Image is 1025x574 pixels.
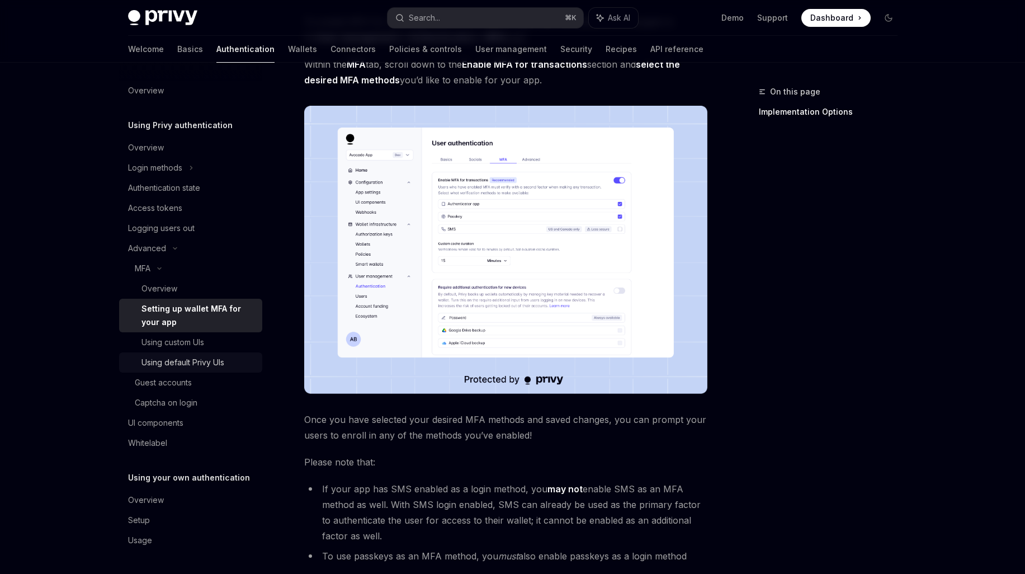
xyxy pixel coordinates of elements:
[141,302,256,329] div: Setting up wallet MFA for your app
[119,332,262,352] a: Using custom UIs
[119,138,262,158] a: Overview
[288,36,317,63] a: Wallets
[119,393,262,413] a: Captcha on login
[128,493,164,507] div: Overview
[128,534,152,547] div: Usage
[810,12,853,23] span: Dashboard
[330,36,376,63] a: Connectors
[141,282,177,295] div: Overview
[128,84,164,97] div: Overview
[304,454,707,470] span: Please note that:
[119,413,262,433] a: UI components
[128,161,182,175] div: Login methods
[388,8,583,28] button: Search...⌘K
[801,9,871,27] a: Dashboard
[119,178,262,198] a: Authentication state
[128,471,250,484] h5: Using your own authentication
[119,433,262,453] a: Whitelabel
[128,514,150,527] div: Setup
[347,59,366,70] strong: MFA
[128,201,182,215] div: Access tokens
[119,373,262,393] a: Guest accounts
[177,36,203,63] a: Basics
[128,10,197,26] img: dark logo
[560,36,592,63] a: Security
[757,12,788,23] a: Support
[304,106,707,394] img: images/MFA2.png
[409,11,440,25] div: Search...
[119,218,262,238] a: Logging users out
[119,510,262,530] a: Setup
[216,36,275,63] a: Authentication
[547,483,583,495] strong: may not
[135,396,197,410] div: Captcha on login
[606,36,637,63] a: Recipes
[608,12,630,23] span: Ask AI
[128,181,200,195] div: Authentication state
[128,436,167,450] div: Whitelabel
[650,36,703,63] a: API reference
[128,141,164,154] div: Overview
[880,9,898,27] button: Toggle dark mode
[389,36,462,63] a: Policies & controls
[128,36,164,63] a: Welcome
[141,336,204,349] div: Using custom UIs
[128,416,183,430] div: UI components
[498,551,518,562] em: must
[759,103,906,121] a: Implementation Options
[304,57,707,88] span: Within the tab, scroll down to the section and you’d like to enable for your app.
[128,119,233,132] h5: Using Privy authentication
[119,81,262,101] a: Overview
[141,356,224,369] div: Using default Privy UIs
[304,412,707,443] span: Once you have selected your desired MFA methods and saved changes, you can prompt your users to e...
[304,548,707,564] li: To use passkeys as an MFA method, you also enable passkeys as a login method
[304,481,707,544] li: If your app has SMS enabled as a login method, you enable SMS as an MFA method as well. With SMS ...
[128,242,166,255] div: Advanced
[721,12,744,23] a: Demo
[770,85,820,98] span: On this page
[119,279,262,299] a: Overview
[128,222,195,235] div: Logging users out
[119,352,262,373] a: Using default Privy UIs
[119,198,262,218] a: Access tokens
[475,36,547,63] a: User management
[462,59,587,70] strong: Enable MFA for transactions
[119,299,262,332] a: Setting up wallet MFA for your app
[119,490,262,510] a: Overview
[589,8,638,28] button: Ask AI
[135,262,150,275] div: MFA
[119,530,262,551] a: Usage
[565,13,577,22] span: ⌘ K
[135,376,192,389] div: Guest accounts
